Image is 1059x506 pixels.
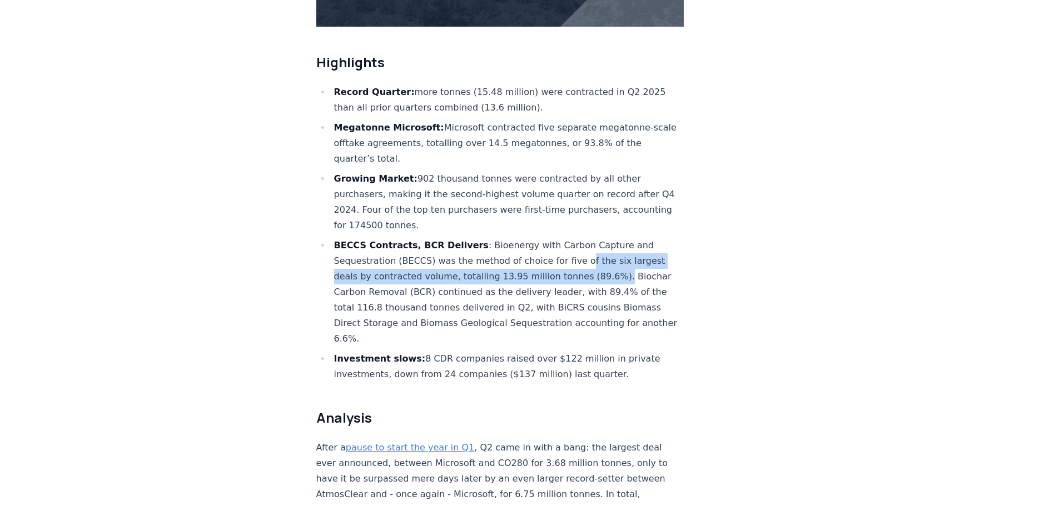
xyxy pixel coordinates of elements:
[334,87,415,97] strong: Record Quarter:
[331,351,684,382] li: 8 CDR companies raised over $122 million in private investments, down from 24 companies ($137 mil...
[334,240,489,251] strong: BECCS Contracts, BCR Delivers
[331,238,684,347] li: : Bioenergy with Carbon Capture and Sequestration (BECCS) was the method of choice for five of th...
[316,53,684,71] h2: Highlights
[331,120,684,167] li: Microsoft contracted five separate megatonne-scale offtake agreements, totalling over 14.5 megato...
[334,122,444,133] strong: Megatonne Microsoft:
[334,353,426,364] strong: Investment slows:
[331,171,684,233] li: 902 thousand tonnes were contracted by all other purchasers, making it the second-highest volume ...
[316,409,684,427] h2: Analysis
[331,84,684,116] li: more tonnes (15.48 million) were contracted in Q2 2025 than all prior quarters combined (13.6 mil...
[334,173,417,184] strong: Growing Market:
[346,442,474,453] a: pause to start the year in Q1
